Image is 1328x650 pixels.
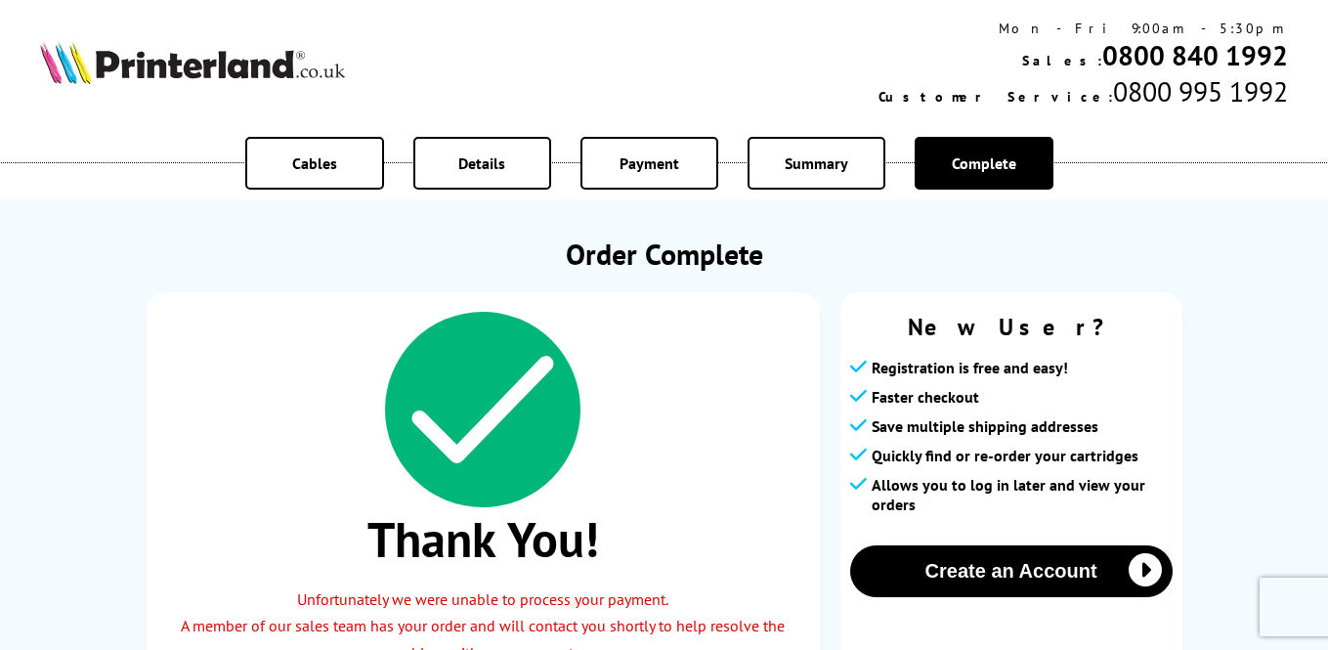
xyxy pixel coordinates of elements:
span: Sales: [1022,52,1102,69]
span: Save multiple shipping addresses [872,416,1098,436]
span: Details [458,153,505,173]
span: Cables [292,153,337,173]
span: Quickly find or re-order your cartridges [872,446,1138,465]
span: Customer Service: [878,88,1113,106]
span: Payment [620,153,679,173]
span: Summary [785,153,848,173]
h1: Order Complete [147,235,1182,273]
span: Allows you to log in later and view your orders [872,475,1173,514]
div: Mon - Fri 9:00am - 5:30pm [878,20,1288,37]
span: Complete [952,153,1016,173]
button: Create an Account [850,545,1173,597]
a: 0800 840 1992 [1102,37,1288,73]
span: 0800 995 1992 [1113,73,1288,109]
img: Printerland Logo [40,41,345,84]
span: Faster checkout [872,387,979,407]
span: Registration is free and easy! [872,358,1068,377]
span: Thank You! [166,507,800,571]
span: New User? [850,312,1173,342]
